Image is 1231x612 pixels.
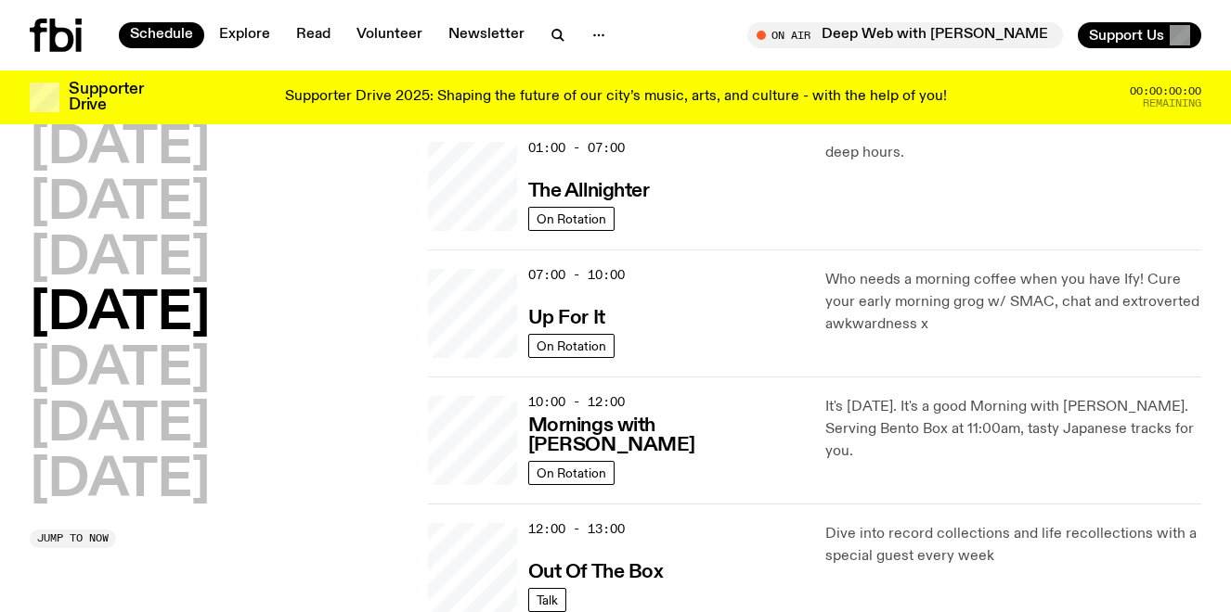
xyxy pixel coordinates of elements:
p: Supporter Drive 2025: Shaping the future of our city’s music, arts, and culture - with the help o... [285,89,947,106]
a: The Allnighter [528,178,650,201]
h3: Supporter Drive [69,82,143,113]
span: Jump to now [37,533,109,543]
span: On Rotation [537,338,606,352]
span: On Rotation [537,465,606,479]
button: [DATE] [30,400,210,452]
p: It's [DATE]. It's a good Morning with [PERSON_NAME]. Serving Bento Box at 11:00am, tasty Japanese... [825,396,1201,463]
h3: Mornings with [PERSON_NAME] [528,416,804,455]
a: Kana Frazer is smiling at the camera with her head tilted slightly to her left. She wears big bla... [428,396,517,485]
button: Jump to now [30,529,116,548]
span: 10:00 - 12:00 [528,393,625,411]
h3: The Allnighter [528,182,650,201]
a: Out Of The Box [528,559,664,582]
h3: Out Of The Box [528,563,664,582]
span: 12:00 - 13:00 [528,520,625,538]
button: [DATE] [30,455,210,507]
p: Dive into record collections and life recollections with a special guest every week [825,523,1201,567]
button: [DATE] [30,234,210,286]
button: [DATE] [30,178,210,230]
p: deep hours. [825,142,1201,164]
a: On Rotation [528,334,615,358]
span: Remaining [1143,98,1201,108]
span: Support Us [1089,27,1164,44]
span: On Rotation [537,211,606,225]
a: On Rotation [528,461,615,485]
a: Ify - a Brown Skin girl with black braided twists, looking up to the side with her tongue stickin... [428,269,517,358]
button: On AirDeep Web with [PERSON_NAME] [747,22,1063,48]
a: Explore [208,22,281,48]
a: Mornings with [PERSON_NAME] [528,413,804,455]
span: Talk [537,593,558,606]
span: 01:00 - 07:00 [528,139,625,157]
h3: Up For It [528,309,605,328]
p: Who needs a morning coffee when you have Ify! Cure your early morning grog w/ SMAC, chat and extr... [825,269,1201,336]
a: Schedule [119,22,204,48]
a: Read [285,22,342,48]
button: [DATE] [30,344,210,396]
a: On Rotation [528,207,615,231]
span: 07:00 - 10:00 [528,266,625,284]
a: Matt and Kate stand in the music library and make a heart shape with one hand each. [428,523,517,612]
a: Newsletter [437,22,536,48]
button: Support Us [1078,22,1201,48]
a: Up For It [528,305,605,328]
a: Talk [528,588,566,612]
span: 00:00:00:00 [1130,86,1201,96]
button: [DATE] [30,288,210,340]
a: Volunteer [345,22,434,48]
button: [DATE] [30,122,210,174]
